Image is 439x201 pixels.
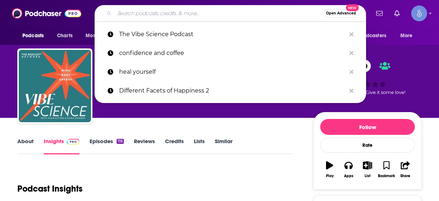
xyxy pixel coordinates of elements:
[119,81,346,100] p: Different Facets of Happiness 2
[119,44,346,63] p: confidence and coffee
[346,4,359,11] span: New
[81,29,121,43] button: open menu
[95,81,366,100] a: Different Facets of Happiness 2
[95,25,366,44] a: The Vibe Science Podcast
[400,174,410,178] div: Share
[215,138,232,154] a: Similar
[95,44,366,63] a: confidence and coffee
[313,55,422,100] div: 39Good podcast? Give it some love!
[391,7,403,20] a: Show notifications dropdown
[395,29,422,43] button: open menu
[339,157,358,183] button: Apps
[326,12,356,15] span: Open Advanced
[90,138,124,154] a: Episodes115
[22,31,44,41] span: Podcasts
[119,25,346,44] p: The Vibe Science Podcast
[320,119,415,135] button: Follow
[411,5,427,21] span: Logged in as Spiral5-G1
[17,138,34,154] a: About
[57,31,73,41] span: Charts
[326,174,334,178] div: Play
[95,5,366,22] div: Search podcasts, credits, & more...
[134,138,155,154] a: Reviews
[377,157,396,183] button: Bookmark
[320,157,339,183] button: Play
[119,63,346,81] p: heal yourself
[396,157,415,183] button: Share
[19,50,91,122] img: THE VIBE SCIENCE PODCAST
[358,157,377,183] button: List
[12,7,81,20] img: Podchaser - Follow, Share and Rate Podcasts
[411,5,427,21] img: User Profile
[17,29,53,43] button: open menu
[44,138,79,154] a: InsightsPodchaser Pro
[52,29,77,43] a: Charts
[117,139,124,144] div: 115
[352,31,386,41] span: For Podcasters
[411,5,427,21] button: Show profile menu
[86,31,111,41] span: Monitoring
[378,174,395,178] div: Bookmark
[347,29,397,43] button: open menu
[330,90,405,95] span: Good podcast? Give it some love!
[365,174,370,178] div: List
[344,174,353,178] div: Apps
[114,8,323,19] input: Search podcasts, credits, & more...
[400,31,413,41] span: More
[194,138,205,154] a: Lists
[373,7,386,20] a: Show notifications dropdown
[95,63,366,81] a: heal yourself
[67,139,79,145] img: Podchaser Pro
[17,183,83,194] h1: Podcast Insights
[323,9,359,18] button: Open AdvancedNew
[165,138,184,154] a: Credits
[320,138,415,153] div: Rate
